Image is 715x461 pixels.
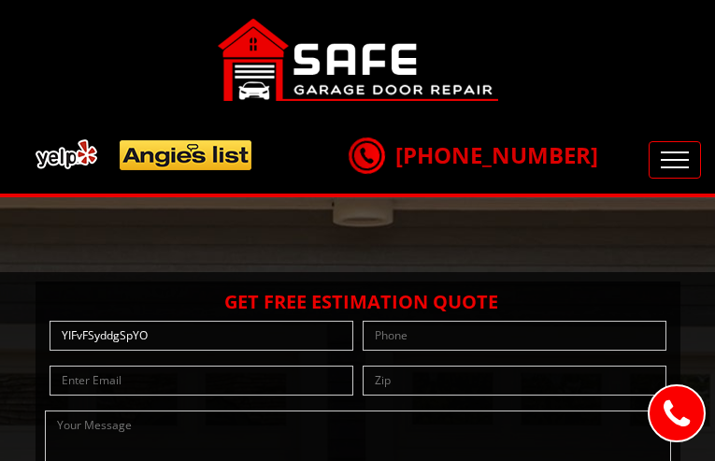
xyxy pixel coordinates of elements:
[50,366,353,396] input: Enter Email
[349,139,598,170] a: [PHONE_NUMBER]
[346,135,387,176] img: call.png
[45,291,671,313] h2: Get Free Estimation Quote
[218,19,498,101] img: logo1.png
[649,141,701,179] button: Toggle navigation
[363,366,666,396] input: Zip
[50,321,353,351] input: Name
[363,321,666,351] input: Phone
[28,132,260,178] img: add.png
